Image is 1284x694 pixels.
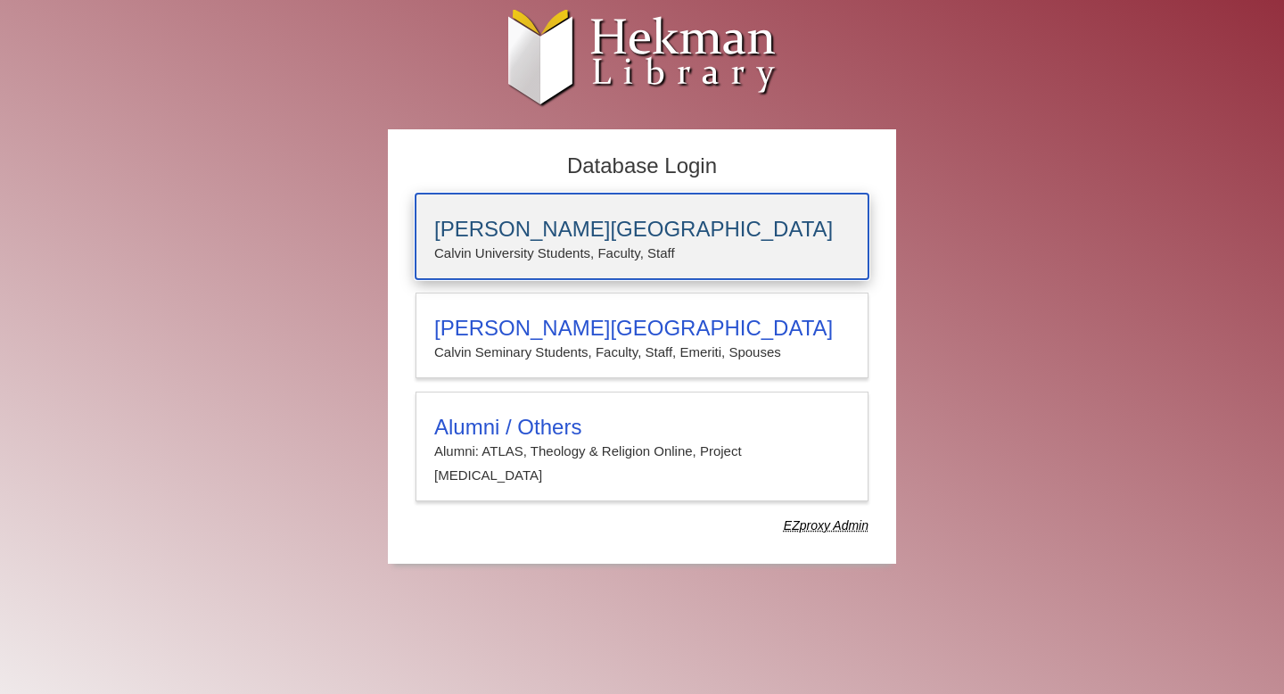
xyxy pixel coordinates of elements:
h2: Database Login [407,148,877,185]
h3: Alumni / Others [434,415,850,440]
h3: [PERSON_NAME][GEOGRAPHIC_DATA] [434,217,850,242]
dfn: Use Alumni login [784,518,868,533]
summary: Alumni / OthersAlumni: ATLAS, Theology & Religion Online, Project [MEDICAL_DATA] [434,415,850,487]
a: [PERSON_NAME][GEOGRAPHIC_DATA]Calvin Seminary Students, Faculty, Staff, Emeriti, Spouses [416,293,868,378]
a: [PERSON_NAME][GEOGRAPHIC_DATA]Calvin University Students, Faculty, Staff [416,194,868,279]
p: Calvin Seminary Students, Faculty, Staff, Emeriti, Spouses [434,341,850,364]
p: Alumni: ATLAS, Theology & Religion Online, Project [MEDICAL_DATA] [434,440,850,487]
h3: [PERSON_NAME][GEOGRAPHIC_DATA] [434,316,850,341]
p: Calvin University Students, Faculty, Staff [434,242,850,265]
